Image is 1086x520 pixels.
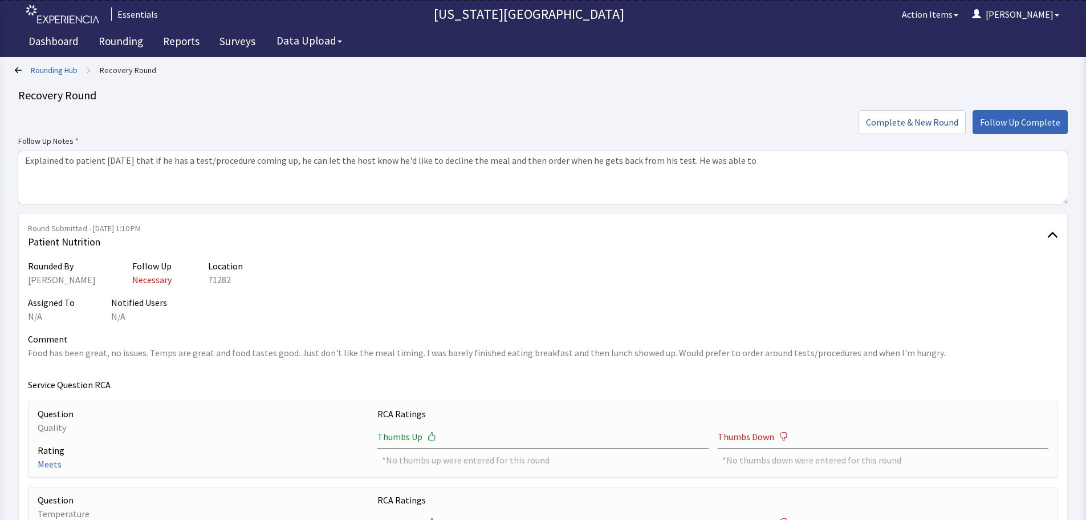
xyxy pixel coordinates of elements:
p: Comment [28,332,1058,346]
p: Question [38,407,368,421]
div: N/A [111,309,167,323]
a: Rounding [90,29,152,57]
div: Essentials [111,7,158,21]
a: Surveys [211,29,264,57]
div: N/A [28,309,75,323]
button: Complete & New Round [859,110,966,134]
span: Patient Nutrition [28,234,1047,250]
span: Temperature [38,508,90,519]
p: Necessary [132,273,172,287]
button: Follow Up Complete [973,110,1068,134]
span: Meets [38,458,62,470]
p: Rating [38,444,368,457]
p: Rounded By [28,259,96,273]
label: Follow Up Notes [18,134,1068,148]
p: RCA Ratings [377,407,1048,421]
p: [US_STATE][GEOGRAPHIC_DATA] [162,5,895,23]
span: Thumbs Down [718,430,774,444]
p: Question [38,493,368,507]
p: Food has been great, no issues. Temps are great and food tastes good. Just don't like the meal ti... [28,346,1058,360]
p: RCA Ratings [377,493,1048,507]
p: Follow Up [132,259,172,273]
span: Follow Up Complete [980,115,1060,129]
img: experiencia_logo.png [26,5,99,24]
a: Reports [154,29,208,57]
p: Notified Users [111,296,167,309]
span: Round Submitted - [DATE] 1:10 PM [28,223,1047,234]
div: Recovery Round [18,87,1068,103]
div: 71282 [208,273,243,287]
span: Quality [38,422,66,433]
a: Recovery Round [100,65,156,76]
p: Location [208,259,243,273]
div: [PERSON_NAME] [28,273,96,287]
div: *No thumbs down were entered for this round [722,453,1044,467]
button: Data Upload [270,30,349,51]
a: Dashboard [20,29,87,57]
a: Rounding Hub [31,65,78,76]
p: Assigned To [28,296,75,309]
span: > [87,59,91,82]
span: Thumbs Up [377,430,422,444]
button: Action Items [895,3,965,26]
p: Service Question RCA [28,378,1058,392]
div: *No thumbs up were entered for this round [382,453,703,467]
button: [PERSON_NAME] [965,3,1066,26]
span: Complete & New Round [866,115,958,129]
